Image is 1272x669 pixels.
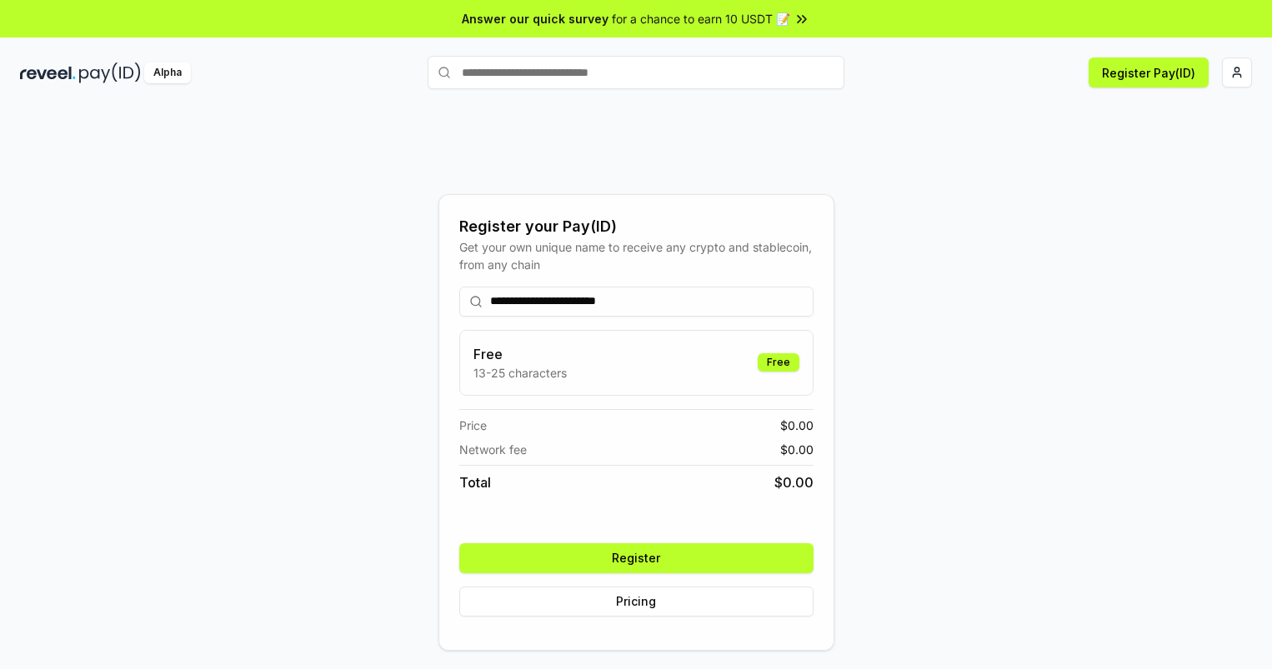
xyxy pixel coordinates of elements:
[20,62,76,83] img: reveel_dark
[1089,57,1209,87] button: Register Pay(ID)
[459,441,527,458] span: Network fee
[459,215,814,238] div: Register your Pay(ID)
[758,353,799,372] div: Free
[612,10,790,27] span: for a chance to earn 10 USDT 📝
[459,472,491,492] span: Total
[459,543,814,573] button: Register
[462,10,608,27] span: Answer our quick survey
[774,472,814,492] span: $ 0.00
[144,62,191,83] div: Alpha
[473,364,567,382] p: 13-25 characters
[459,417,487,434] span: Price
[473,344,567,364] h3: Free
[780,417,814,434] span: $ 0.00
[780,441,814,458] span: $ 0.00
[459,587,814,617] button: Pricing
[79,62,141,83] img: pay_id
[459,238,814,273] div: Get your own unique name to receive any crypto and stablecoin, from any chain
